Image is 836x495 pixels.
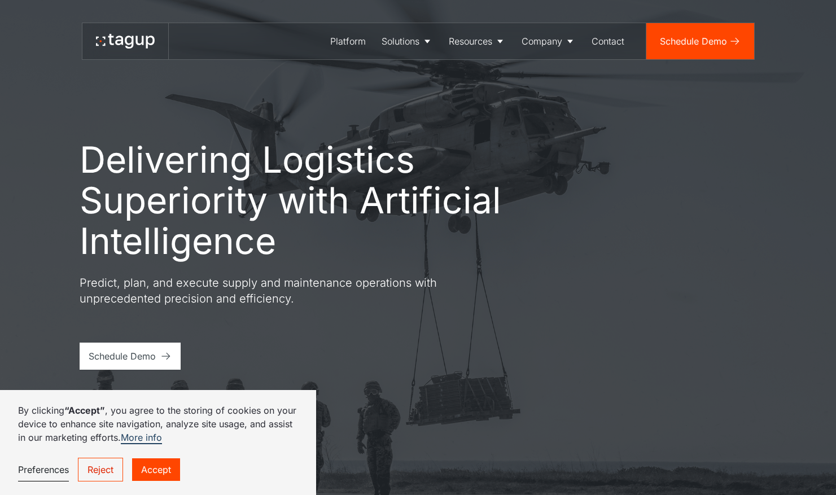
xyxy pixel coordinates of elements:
a: Preferences [18,458,69,481]
a: Contact [584,23,632,59]
p: Predict, plan, and execute supply and maintenance operations with unprecedented precision and eff... [80,275,486,306]
div: Schedule Demo [89,349,156,363]
div: Solutions [382,34,419,48]
a: Resources [441,23,514,59]
div: Schedule Demo [660,34,727,48]
div: Platform [330,34,366,48]
a: Company [514,23,584,59]
h1: Delivering Logistics Superiority with Artificial Intelligence [80,139,554,261]
a: More info [121,432,162,444]
div: Contact [592,34,624,48]
p: By clicking , you agree to the storing of cookies on your device to enhance site navigation, anal... [18,404,298,444]
div: Resources [449,34,492,48]
a: Schedule Demo [646,23,754,59]
a: Reject [78,458,123,481]
a: Solutions [374,23,441,59]
a: Platform [322,23,374,59]
a: Accept [132,458,180,481]
a: Schedule Demo [80,343,181,370]
strong: “Accept” [64,405,105,416]
div: Company [522,34,562,48]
